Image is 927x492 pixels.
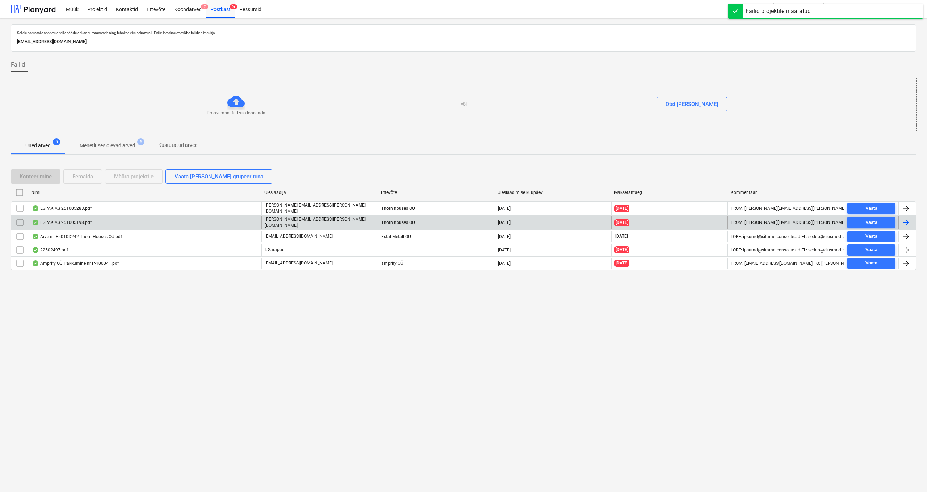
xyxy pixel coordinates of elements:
[31,190,259,195] div: Nimi
[865,246,877,254] div: Vaata
[847,244,895,256] button: Vaata
[265,260,333,266] p: [EMAIL_ADDRESS][DOMAIN_NAME]
[32,260,39,266] div: Andmed failist loetud
[498,247,511,253] div: [DATE]
[614,246,629,253] span: [DATE]
[746,7,811,16] div: Failid projektile määratud
[17,30,910,35] p: Sellele aadressile saadetud failid töödeldakse automaatselt ning tehakse viirusekontroll. Failid ...
[32,247,39,253] div: Andmed failist loetud
[25,142,51,149] p: Uued arved
[498,220,511,225] div: [DATE]
[11,78,917,131] div: Proovi mõni fail siia lohistadavõiOtsi [PERSON_NAME]
[137,138,144,145] span: 6
[381,190,492,195] div: Ettevõte
[32,220,92,225] div: ESPAK AS 251005198.pdf
[230,4,237,9] span: 9+
[32,205,92,211] div: ESPAK AS 251005283.pdf
[32,234,122,239] div: Arve nr. F5010D242 Thörn Houses OÜ.pdf
[32,234,39,239] div: Andmed failist loetud
[614,190,725,195] div: Maksetähtaeg
[498,190,608,195] div: Üleslaadimise kuupäev
[158,141,198,149] p: Kustutatud arved
[32,205,39,211] div: Andmed failist loetud
[614,205,629,212] span: [DATE]
[731,190,842,195] div: Kommentaar
[865,204,877,213] div: Vaata
[265,233,333,239] p: [EMAIL_ADDRESS][DOMAIN_NAME]
[614,233,629,239] span: [DATE]
[264,190,375,195] div: Üleslaadija
[378,216,495,229] div: Thörn houses OÜ
[657,97,727,111] button: Otsi [PERSON_NAME]
[201,4,208,9] span: 7
[891,457,927,492] iframe: Chat Widget
[265,202,375,215] p: [PERSON_NAME][EMAIL_ADDRESS][PERSON_NAME][DOMAIN_NAME]
[865,232,877,241] div: Vaata
[666,99,718,109] div: Otsi [PERSON_NAME]
[847,258,895,269] button: Vaata
[265,216,375,229] p: [PERSON_NAME][EMAIL_ADDRESS][PERSON_NAME][DOMAIN_NAME]
[175,172,263,181] div: Vaata [PERSON_NAME] grupeerituna
[378,202,495,215] div: Thörn houses OÜ
[498,234,511,239] div: [DATE]
[847,231,895,242] button: Vaata
[17,38,910,46] p: [EMAIL_ADDRESS][DOMAIN_NAME]
[847,217,895,228] button: Vaata
[378,258,495,269] div: amprify OÜ
[847,203,895,214] button: Vaata
[32,247,68,253] div: 22502497.pdf
[53,138,60,145] span: 5
[498,261,511,266] div: [DATE]
[207,110,265,116] p: Proovi mõni fail siia lohistada
[165,169,272,184] button: Vaata [PERSON_NAME] grupeerituna
[11,60,25,69] span: Failid
[614,260,629,267] span: [DATE]
[378,244,495,256] div: -
[80,142,135,149] p: Menetluses olevad arved
[461,101,467,107] p: või
[265,247,285,253] p: I. Sarapuu
[891,457,927,492] div: Віджет чату
[378,231,495,242] div: Estal Metall OÜ
[614,219,629,226] span: [DATE]
[32,260,119,266] div: Amprify OÜ Pakkumine nr P-100041.pdf
[865,219,877,227] div: Vaata
[865,259,877,267] div: Vaata
[498,206,511,211] div: [DATE]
